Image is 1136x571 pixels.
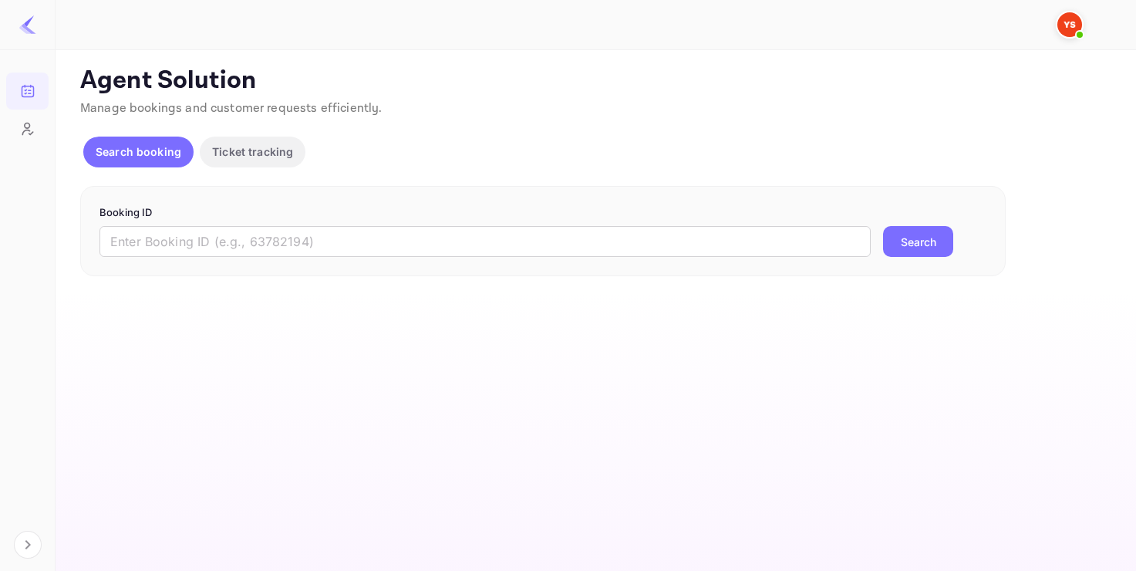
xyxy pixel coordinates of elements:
[883,226,953,257] button: Search
[80,66,1108,96] p: Agent Solution
[19,15,37,34] img: LiteAPI
[212,144,293,160] p: Ticket tracking
[1057,12,1082,37] img: Yandex Support
[80,100,383,117] span: Manage bookings and customer requests efficiently.
[6,110,49,146] a: Customers
[99,205,986,221] p: Booking ID
[99,226,871,257] input: Enter Booking ID (e.g., 63782194)
[14,531,42,559] button: Expand navigation
[6,73,49,108] a: Bookings
[96,144,181,160] p: Search booking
